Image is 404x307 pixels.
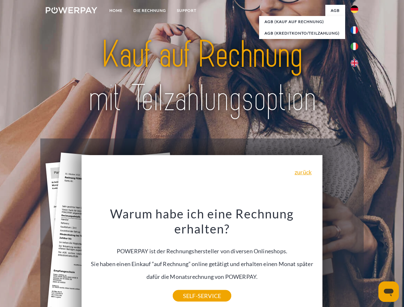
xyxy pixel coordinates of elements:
[351,43,358,50] img: it
[351,59,358,67] img: en
[85,206,319,296] div: POWERPAY ist der Rechnungshersteller von diversen Onlineshops. Sie haben einen Einkauf “auf Rechn...
[259,16,345,28] a: AGB (Kauf auf Rechnung)
[104,5,128,16] a: Home
[85,206,319,237] h3: Warum habe ich eine Rechnung erhalten?
[61,31,343,122] img: title-powerpay_de.svg
[171,5,202,16] a: SUPPORT
[295,169,312,175] a: zurück
[46,7,97,13] img: logo-powerpay-white.svg
[378,281,399,302] iframe: Schaltfläche zum Öffnen des Messaging-Fensters
[259,28,345,39] a: AGB (Kreditkonto/Teilzahlung)
[128,5,171,16] a: DIE RECHNUNG
[351,5,358,13] img: de
[351,26,358,34] img: fr
[173,290,231,302] a: SELF-SERVICE
[325,5,345,16] a: agb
